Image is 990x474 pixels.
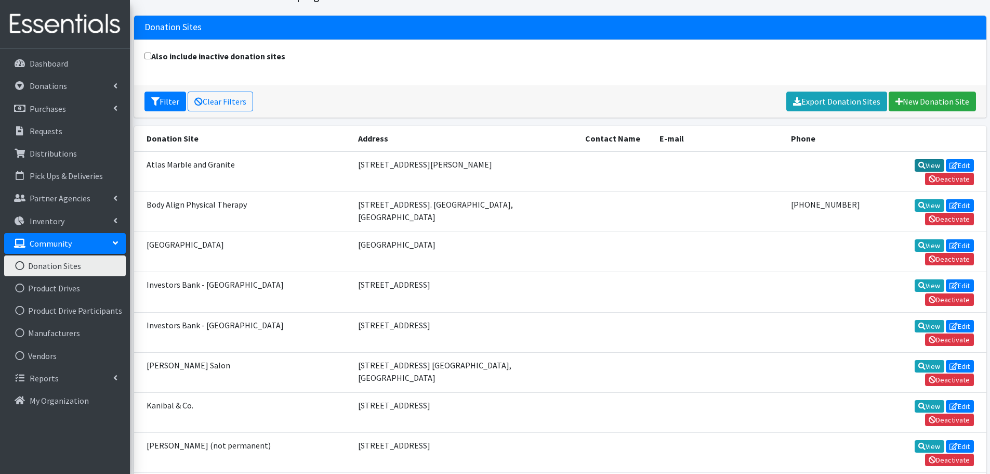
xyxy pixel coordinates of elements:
[144,22,202,33] h3: Donation Sites
[4,390,126,411] a: My Organization
[30,148,77,159] p: Distributions
[4,368,126,389] a: Reports
[352,232,579,272] td: [GEOGRAPHIC_DATA]
[144,53,151,59] input: Also include inactive donation sites
[352,352,579,392] td: [STREET_ADDRESS] [GEOGRAPHIC_DATA], [GEOGRAPHIC_DATA]
[785,126,866,151] th: Phone
[134,392,352,432] td: Kanibal & Co.
[4,278,126,299] a: Product Drives
[30,238,72,249] p: Community
[915,320,944,332] a: View
[4,7,126,42] img: HumanEssentials
[915,440,944,453] a: View
[4,98,126,119] a: Purchases
[946,400,974,413] a: Edit
[30,373,59,383] p: Reports
[925,414,974,426] a: Deactivate
[946,159,974,172] a: Edit
[946,440,974,453] a: Edit
[134,433,352,473] td: [PERSON_NAME] (not permanent)
[30,104,66,114] p: Purchases
[915,159,944,172] a: View
[925,374,974,386] a: Deactivate
[134,232,352,272] td: [GEOGRAPHIC_DATA]
[134,151,352,192] td: Atlas Marble and Granite
[915,360,944,373] a: View
[352,312,579,352] td: [STREET_ADDRESS]
[925,173,974,185] a: Deactivate
[4,188,126,209] a: Partner Agencies
[915,199,944,212] a: View
[946,239,974,252] a: Edit
[4,323,126,343] a: Manufacturers
[4,165,126,186] a: Pick Ups & Deliveries
[134,312,352,352] td: Investors Bank - [GEOGRAPHIC_DATA]
[352,151,579,192] td: [STREET_ADDRESS][PERSON_NAME]
[4,211,126,232] a: Inventory
[4,53,126,74] a: Dashboard
[786,92,887,111] a: Export Donation Sites
[134,191,352,232] td: Body Align Physical Therapy
[4,255,126,276] a: Donation Sites
[30,395,89,406] p: My Organization
[915,239,944,252] a: View
[925,334,974,346] a: Deactivate
[134,126,352,151] th: Donation Site
[30,58,68,69] p: Dashboard
[144,92,186,111] button: Filter
[134,352,352,392] td: [PERSON_NAME] Salon
[144,50,285,62] label: Also include inactive donation sites
[352,272,579,312] td: [STREET_ADDRESS]
[579,126,653,151] th: Contact Name
[785,191,866,232] td: [PHONE_NUMBER]
[134,272,352,312] td: Investors Bank - [GEOGRAPHIC_DATA]
[352,392,579,432] td: [STREET_ADDRESS]
[30,126,62,136] p: Requests
[946,279,974,292] a: Edit
[925,293,974,306] a: Deactivate
[4,121,126,142] a: Requests
[946,360,974,373] a: Edit
[946,320,974,332] a: Edit
[925,253,974,265] a: Deactivate
[925,213,974,225] a: Deactivate
[653,126,785,151] th: E-mail
[4,143,126,164] a: Distributions
[30,171,103,181] p: Pick Ups & Deliveries
[30,193,90,203] p: Partner Agencies
[352,126,579,151] th: Address
[4,345,126,366] a: Vendors
[352,191,579,232] td: [STREET_ADDRESS]. [GEOGRAPHIC_DATA], [GEOGRAPHIC_DATA]
[946,199,974,212] a: Edit
[4,233,126,254] a: Community
[889,92,976,111] a: New Donation Site
[188,92,253,111] a: Clear Filters
[352,433,579,473] td: [STREET_ADDRESS]
[4,300,126,321] a: Product Drive Participants
[30,81,67,91] p: Donations
[4,75,126,96] a: Donations
[30,216,64,226] p: Inventory
[915,400,944,413] a: View
[925,454,974,466] a: Deactivate
[915,279,944,292] a: View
